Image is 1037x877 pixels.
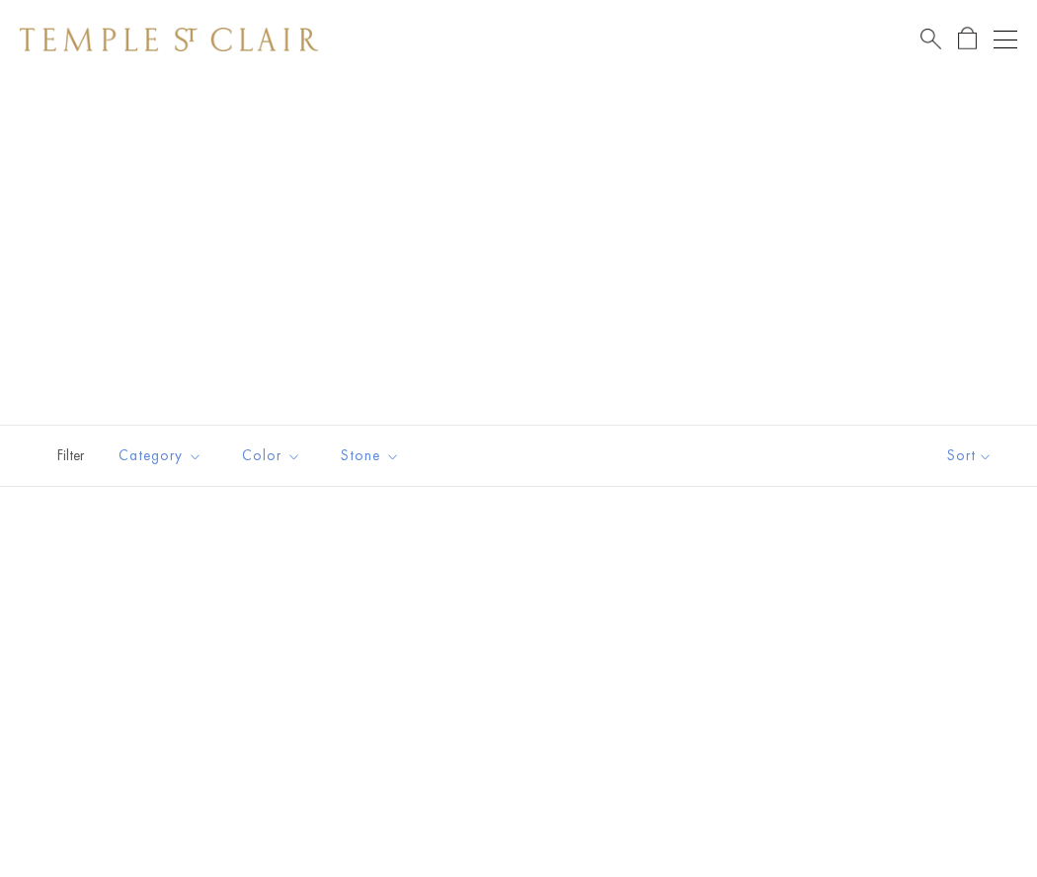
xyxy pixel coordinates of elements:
[326,434,415,478] button: Stone
[994,28,1017,51] button: Open navigation
[109,443,217,468] span: Category
[958,27,977,51] a: Open Shopping Bag
[920,27,941,51] a: Search
[331,443,415,468] span: Stone
[227,434,316,478] button: Color
[20,28,318,51] img: Temple St. Clair
[903,426,1037,486] button: Show sort by
[104,434,217,478] button: Category
[232,443,316,468] span: Color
